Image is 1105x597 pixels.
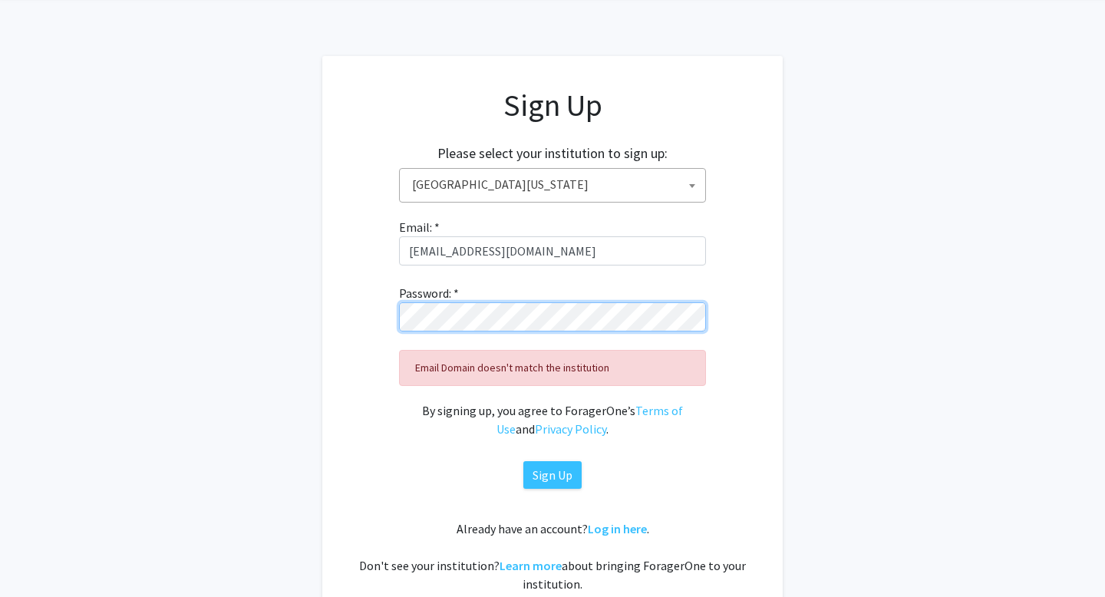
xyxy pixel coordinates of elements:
a: Terms of Use [496,403,683,437]
div: Already have an account? . Don't see your institution? about bringing ForagerOne to your institut... [353,519,752,593]
a: Log in here [588,521,647,536]
a: Privacy Policy [535,421,606,437]
h2: Please select your institution to sign up: [437,145,668,162]
a: Learn more about bringing ForagerOne to your institution [500,558,562,573]
span: University of Georgia [406,169,705,200]
div: By signing up, you agree to ForagerOne’s and . [399,401,706,438]
button: Sign Up [523,461,582,489]
label: Password: * [399,284,459,302]
h1: Sign Up [353,87,752,124]
div: Email Domain doesn't match the institution [399,350,706,386]
span: University of Georgia [399,168,706,203]
iframe: Chat [12,528,65,585]
label: Email: * [399,218,440,236]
